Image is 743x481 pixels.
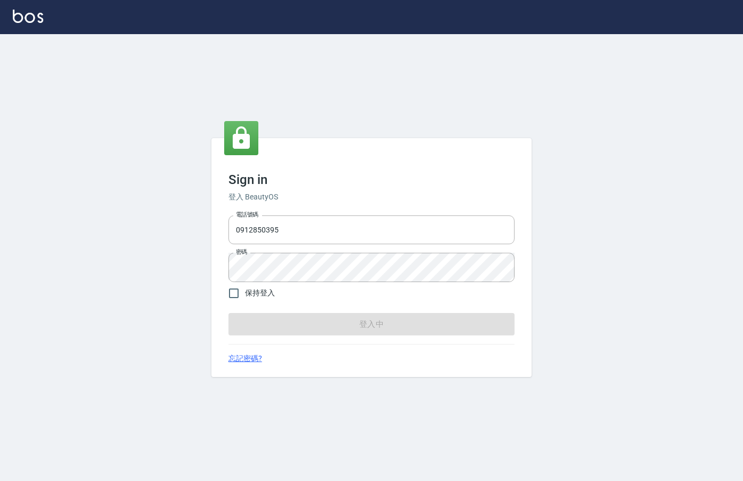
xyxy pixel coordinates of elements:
[13,10,43,23] img: Logo
[228,172,515,187] h3: Sign in
[245,287,275,299] span: 保持登入
[228,191,515,203] h6: 登入 BeautyOS
[228,353,262,364] a: 忘記密碼?
[236,211,258,219] label: 電話號碼
[236,248,247,256] label: 密碼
